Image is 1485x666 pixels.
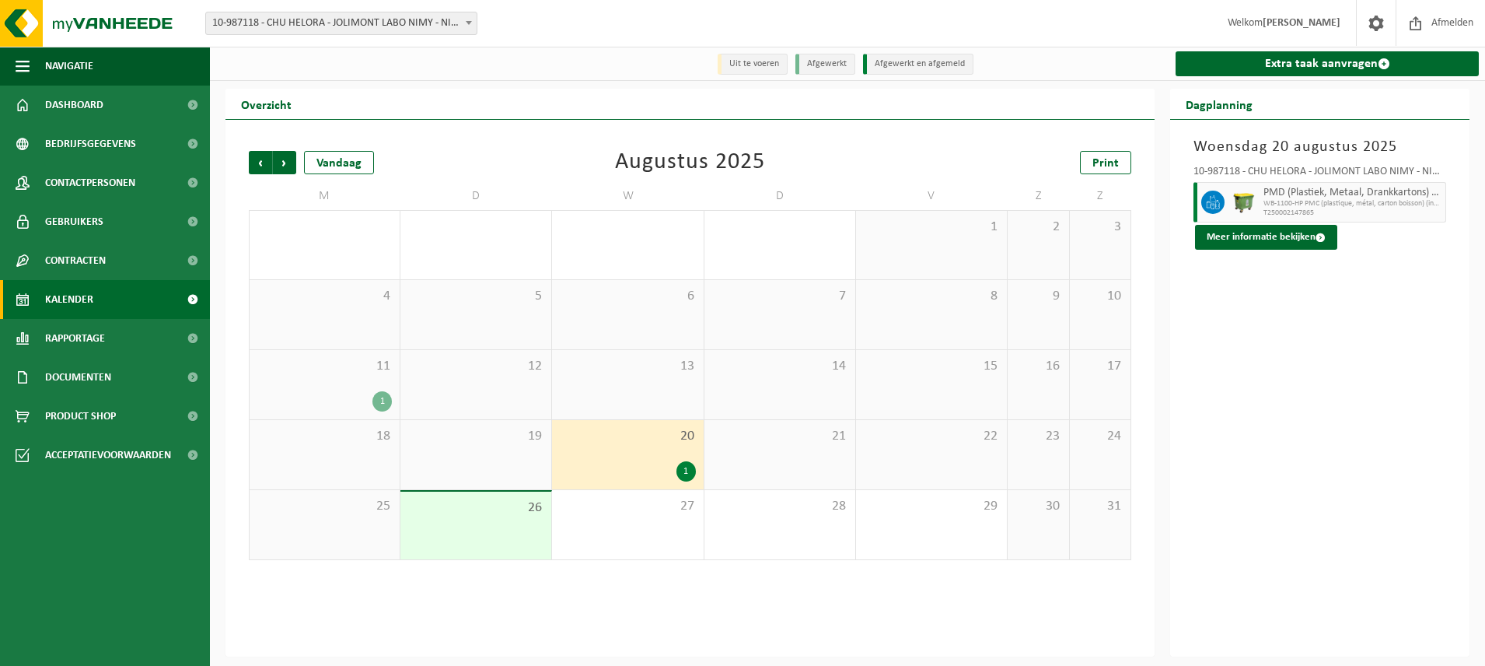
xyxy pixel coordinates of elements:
[45,436,171,475] span: Acceptatievoorwaarden
[400,182,552,210] td: D
[304,151,374,174] div: Vandaag
[1092,157,1119,170] span: Print
[1263,17,1340,29] strong: [PERSON_NAME]
[864,219,999,236] span: 1
[1070,182,1131,210] td: Z
[712,428,847,445] span: 21
[1008,182,1069,210] td: Z
[1015,358,1060,375] span: 16
[864,358,999,375] span: 15
[205,12,477,35] span: 10-987118 - CHU HELORA - JOLIMONT LABO NIMY - NIMY
[408,288,543,305] span: 5
[45,124,136,163] span: Bedrijfsgegevens
[1078,498,1123,515] span: 31
[1193,166,1446,182] div: 10-987118 - CHU HELORA - JOLIMONT LABO NIMY - NIMY
[1195,225,1337,250] button: Meer informatie bekijken
[45,202,103,241] span: Gebruikers
[257,288,392,305] span: 4
[1078,288,1123,305] span: 10
[1193,135,1446,159] h3: Woensdag 20 augustus 2025
[1263,199,1441,209] span: WB-1100-HP PMC (plastique, métal, carton boisson) (industrie
[1015,428,1060,445] span: 23
[712,498,847,515] span: 28
[45,241,106,280] span: Contracten
[795,54,855,75] li: Afgewerkt
[372,391,392,412] div: 1
[257,358,392,375] span: 11
[273,151,296,174] span: Volgende
[1078,428,1123,445] span: 24
[615,151,765,174] div: Augustus 2025
[560,428,695,445] span: 20
[225,89,307,119] h2: Overzicht
[45,397,116,436] span: Product Shop
[249,182,400,210] td: M
[1232,191,1256,214] img: WB-1100-HPE-GN-51
[552,182,704,210] td: W
[408,428,543,445] span: 19
[856,182,1008,210] td: V
[249,151,272,174] span: Vorige
[1080,151,1131,174] a: Print
[45,86,103,124] span: Dashboard
[864,428,999,445] span: 22
[560,498,695,515] span: 27
[45,280,93,319] span: Kalender
[560,358,695,375] span: 13
[45,319,105,358] span: Rapportage
[1263,187,1441,199] span: PMD (Plastiek, Metaal, Drankkartons) (bedrijven)
[1015,498,1060,515] span: 30
[1176,51,1479,76] a: Extra taak aanvragen
[257,428,392,445] span: 18
[45,47,93,86] span: Navigatie
[864,498,999,515] span: 29
[718,54,788,75] li: Uit te voeren
[560,288,695,305] span: 6
[676,461,696,482] div: 1
[863,54,973,75] li: Afgewerkt en afgemeld
[257,498,392,515] span: 25
[864,288,999,305] span: 8
[408,499,543,517] span: 26
[712,288,847,305] span: 7
[206,12,477,34] span: 10-987118 - CHU HELORA - JOLIMONT LABO NIMY - NIMY
[1078,358,1123,375] span: 17
[408,358,543,375] span: 12
[704,182,856,210] td: D
[45,358,111,397] span: Documenten
[1263,209,1441,218] span: T250002147865
[45,163,135,202] span: Contactpersonen
[1015,288,1060,305] span: 9
[712,358,847,375] span: 14
[1170,89,1268,119] h2: Dagplanning
[1015,219,1060,236] span: 2
[1078,219,1123,236] span: 3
